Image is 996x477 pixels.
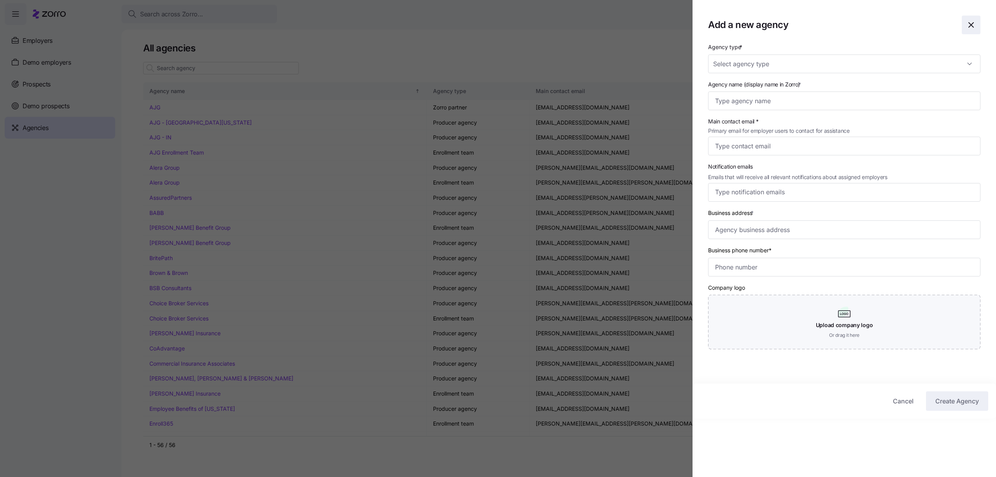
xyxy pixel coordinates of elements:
input: Type contact email [708,137,980,155]
button: Create Agency [926,391,988,411]
span: Main contact email * [708,117,850,126]
span: Cancel [893,396,914,406]
label: Company logo [708,283,745,292]
h1: Add a new agency [708,19,788,31]
input: Select agency type [708,55,980,73]
input: Type agency name [708,92,980,110]
span: Notification emails [708,162,887,171]
label: Business address [708,209,755,217]
span: Agency name (display name in Zorro) [708,80,800,89]
button: Cancel [887,391,920,411]
input: Type notification emails [715,187,959,197]
input: Phone number [708,258,980,276]
span: Primary email for employer users to contact for assistance [708,127,850,135]
label: Agency type [708,43,744,51]
label: Business phone number* [708,246,772,255]
span: Emails that will receive all relevant notifications about assigned employers [708,173,887,181]
span: Create Agency [935,396,979,406]
input: Agency business address [708,220,980,239]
